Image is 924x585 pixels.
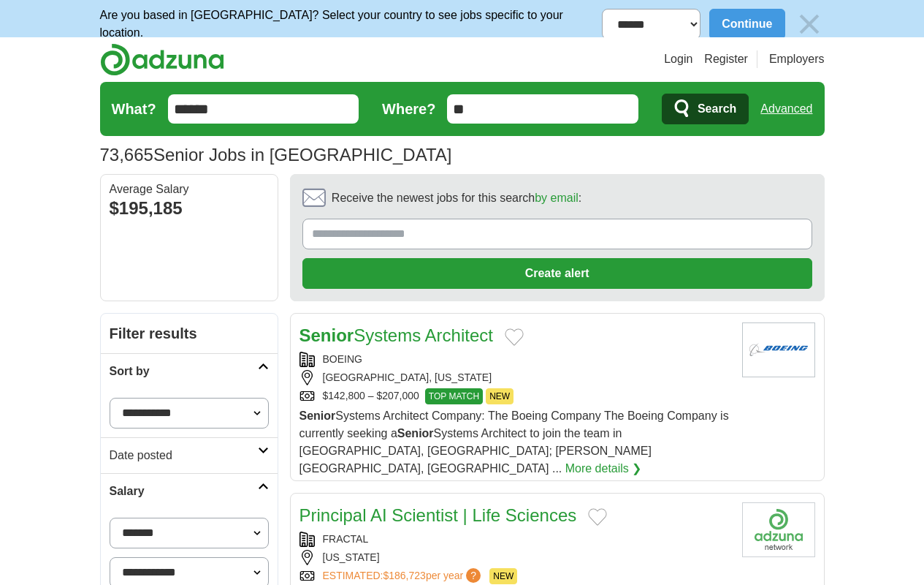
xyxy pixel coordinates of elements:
[742,502,815,557] img: Company logo
[664,50,692,68] a: Login
[302,258,812,289] button: Create alert
[698,94,736,124] span: Search
[299,388,730,404] div: $142,800 – $207,000
[299,505,577,525] a: Principal AI Scientist | Life Sciences
[709,9,784,39] button: Continue
[794,9,825,39] img: icon_close_no_bg.svg
[588,508,607,526] button: Add to favorite jobs
[760,94,812,124] a: Advanced
[704,50,748,68] a: Register
[489,568,517,584] span: NEW
[769,50,825,68] a: Employers
[101,437,278,473] a: Date posted
[662,94,749,124] button: Search
[100,145,452,165] h1: Senior Jobs in [GEOGRAPHIC_DATA]
[397,427,434,439] strong: Senior
[299,532,730,547] div: FRACTAL
[101,473,278,509] a: Salary
[425,388,483,404] span: TOP MATCH
[299,325,354,345] strong: Senior
[110,447,258,464] h2: Date posted
[299,370,730,385] div: [GEOGRAPHIC_DATA], [US_STATE]
[742,322,815,377] img: BOEING logo
[100,7,603,42] p: Are you based in [GEOGRAPHIC_DATA]? Select your country to see jobs specific to your location.
[299,550,730,565] div: [US_STATE]
[299,325,493,345] a: SeniorSystems Architect
[299,409,336,422] strong: Senior
[332,189,581,207] span: Receive the newest jobs for this search :
[323,353,362,365] a: BOEING
[382,98,435,120] label: Where?
[100,142,153,168] span: 73,665
[110,195,269,222] div: $195,185
[565,460,642,478] a: More details ❯
[101,353,278,389] a: Sort by
[535,192,579,204] a: by email
[110,184,269,195] div: Average Salary
[101,314,278,353] h2: Filter results
[383,570,425,581] span: $186,723
[505,328,524,346] button: Add to favorite jobs
[110,483,258,500] h2: Salary
[323,568,484,584] a: ESTIMATED:$186,723per year?
[466,568,481,583] span: ?
[100,43,224,76] img: Adzuna logo
[110,363,258,380] h2: Sort by
[112,98,156,120] label: What?
[299,409,729,475] span: Systems Architect Company: The Boeing Company The Boeing Company is currently seeking a Systems A...
[486,388,513,404] span: NEW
